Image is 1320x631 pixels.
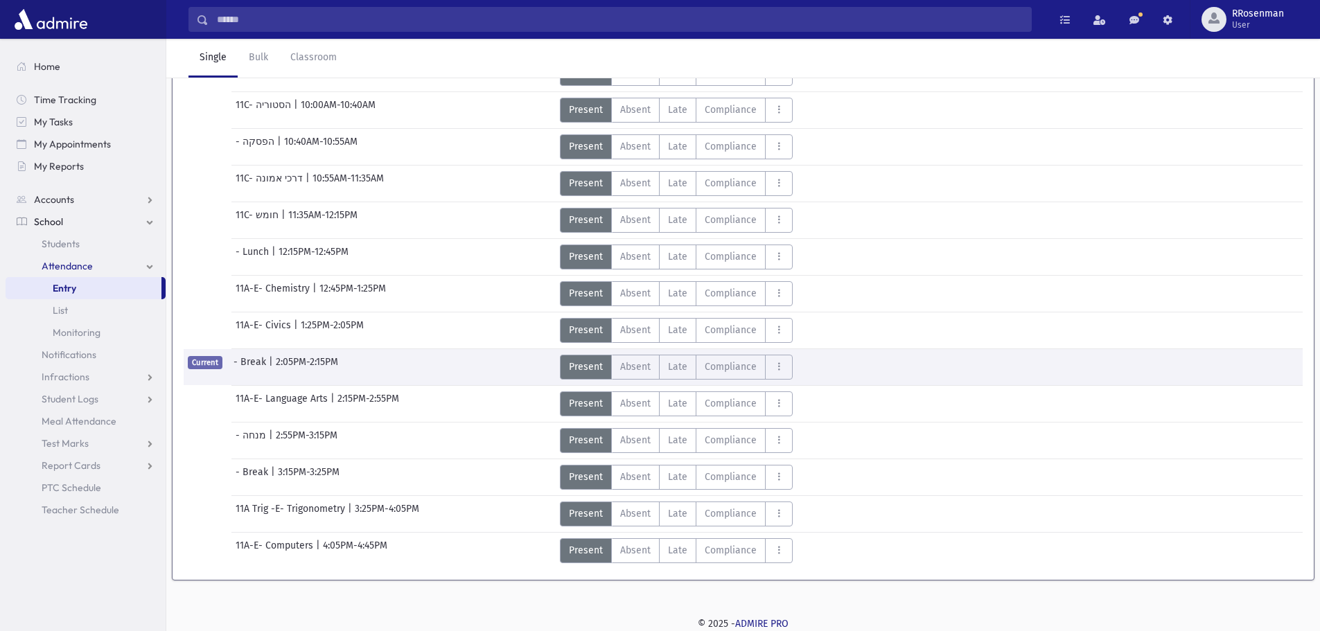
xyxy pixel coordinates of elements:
[236,428,269,453] span: - מנחה
[6,277,161,299] a: Entry
[276,428,337,453] span: 2:55PM-3:15PM
[236,208,281,233] span: 11C- חומש
[236,134,277,159] span: - הפסקה
[569,506,603,521] span: Present
[560,465,793,490] div: AttTypes
[276,355,338,380] span: 2:05PM-2:15PM
[705,286,757,301] span: Compliance
[6,432,166,454] a: Test Marks
[236,245,272,269] span: - Lunch
[569,396,603,411] span: Present
[668,213,687,227] span: Late
[34,60,60,73] span: Home
[6,188,166,211] a: Accounts
[236,501,348,526] span: 11A Trig -E- Trigonometry
[6,410,166,432] a: Meal Attendance
[234,355,269,380] span: - Break
[705,213,757,227] span: Compliance
[34,215,63,228] span: School
[569,323,603,337] span: Present
[6,55,166,78] a: Home
[188,616,1298,631] div: © 2025 -
[236,391,331,416] span: 11A-E- Language Arts
[236,171,306,196] span: 11C- דרכי אמונה
[560,355,793,380] div: AttTypes
[620,470,651,484] span: Absent
[188,39,238,78] a: Single
[348,501,355,526] span: |
[355,501,419,526] span: 3:25PM-4:05PM
[6,255,166,277] a: Attendance
[668,103,687,117] span: Late
[6,388,166,410] a: Student Logs
[569,359,603,374] span: Present
[560,428,793,453] div: AttTypes
[620,396,651,411] span: Absent
[620,213,651,227] span: Absent
[705,103,757,117] span: Compliance
[53,304,68,317] span: List
[705,249,757,264] span: Compliance
[705,396,757,411] span: Compliance
[668,176,687,190] span: Late
[620,103,651,117] span: Absent
[1232,19,1284,30] span: User
[705,359,757,374] span: Compliance
[668,323,687,337] span: Late
[323,538,387,563] span: 4:05PM-4:45PM
[294,318,301,343] span: |
[620,249,651,264] span: Absent
[569,433,603,447] span: Present
[569,213,603,227] span: Present
[560,171,793,196] div: AttTypes
[569,249,603,264] span: Present
[569,103,603,117] span: Present
[236,98,294,123] span: 11C- הסטוריה
[6,321,166,344] a: Monitoring
[560,391,793,416] div: AttTypes
[6,299,166,321] a: List
[42,393,98,405] span: Student Logs
[705,433,757,447] span: Compliance
[560,134,793,159] div: AttTypes
[34,193,74,206] span: Accounts
[331,391,337,416] span: |
[6,89,166,111] a: Time Tracking
[42,481,101,494] span: PTC Schedule
[569,543,603,558] span: Present
[705,543,757,558] span: Compliance
[6,344,166,366] a: Notifications
[620,359,651,374] span: Absent
[277,134,284,159] span: |
[34,94,96,106] span: Time Tracking
[236,281,313,306] span: 11A-E- Chemistry
[569,176,603,190] span: Present
[560,245,793,269] div: AttTypes
[560,538,793,563] div: AttTypes
[53,326,100,339] span: Monitoring
[278,465,340,490] span: 3:15PM-3:25PM
[209,7,1031,32] input: Search
[34,160,84,172] span: My Reports
[620,543,651,558] span: Absent
[42,459,100,472] span: Report Cards
[668,506,687,521] span: Late
[337,391,399,416] span: 2:15PM-2:55PM
[313,171,384,196] span: 10:55AM-11:35AM
[34,138,111,150] span: My Appointments
[6,499,166,521] a: Teacher Schedule
[34,116,73,128] span: My Tasks
[668,249,687,264] span: Late
[620,139,651,154] span: Absent
[668,359,687,374] span: Late
[668,543,687,558] span: Late
[279,39,348,78] a: Classroom
[705,139,757,154] span: Compliance
[569,286,603,301] span: Present
[284,134,358,159] span: 10:40AM-10:55AM
[668,286,687,301] span: Late
[294,98,301,123] span: |
[42,504,119,516] span: Teacher Schedule
[6,477,166,499] a: PTC Schedule
[620,286,651,301] span: Absent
